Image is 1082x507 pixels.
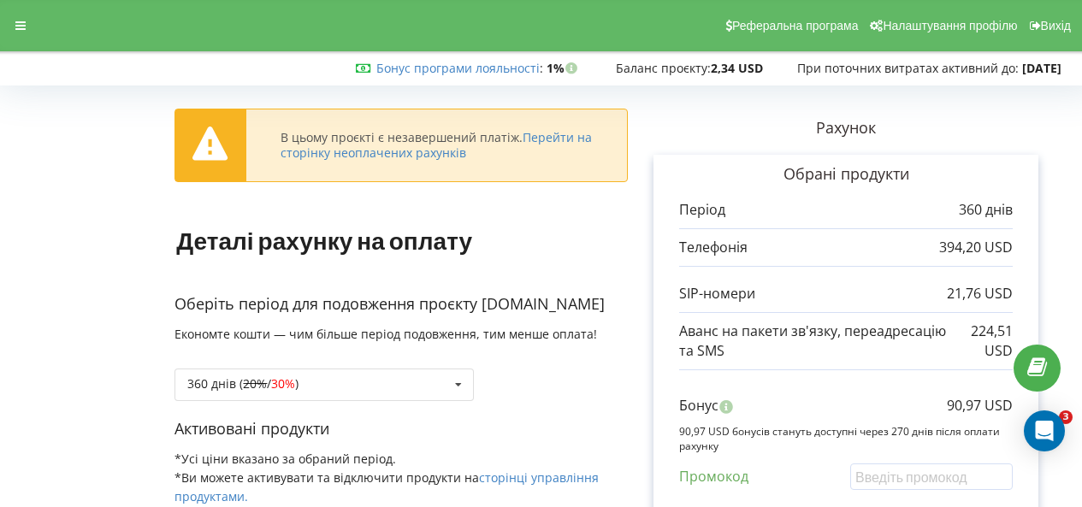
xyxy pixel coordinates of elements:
[628,117,1064,139] p: Рахунок
[679,467,748,486] p: Промокод
[174,418,628,440] p: Активовані продукти
[174,199,474,281] h1: Деталі рахунку на оплату
[797,60,1019,76] span: При поточних витратах активний до:
[679,163,1013,186] p: Обрані продукти
[679,200,725,220] p: Період
[547,60,582,76] strong: 1%
[1024,410,1065,451] div: Open Intercom Messenger
[883,19,1017,32] span: Налаштування профілю
[679,284,755,304] p: SIP-номери
[174,326,597,342] span: Економте кошти — чим більше період подовження, тим менше оплата!
[243,375,267,392] s: 20%
[616,60,711,76] span: Баланс проєкту:
[1041,19,1071,32] span: Вихід
[679,321,949,361] p: Аванс на пакети зв'язку, переадресацію та SMS
[174,451,396,467] span: *Усі ціни вказано за обраний період.
[947,284,1013,304] p: 21,76 USD
[174,469,599,504] a: сторінці управління продуктами.
[174,469,599,504] span: *Ви можете активувати та відключити продукти на
[959,200,1013,220] p: 360 днів
[850,463,1013,490] input: Введіть промокод
[376,60,540,76] a: Бонус програми лояльності
[947,396,1013,416] p: 90,97 USD
[376,60,543,76] span: :
[711,60,763,76] strong: 2,34 USD
[174,293,628,315] p: Оберіть період для подовження проєкту [DOMAIN_NAME]
[679,238,748,257] p: Телефонія
[187,378,299,390] div: 360 днів ( / )
[1022,60,1061,76] strong: [DATE]
[679,424,1013,453] p: 90,97 USD бонусів стануть доступні через 270 днів після оплати рахунку
[1059,410,1073,424] span: 3
[281,129,592,161] a: Перейти на сторінку неоплачених рахунків
[732,19,859,32] span: Реферальна програма
[939,238,1013,257] p: 394,20 USD
[949,321,1013,361] p: 224,51 USD
[281,130,593,161] div: В цьому проєкті є незавершений платіж.
[271,375,295,392] span: 30%
[679,396,718,416] p: Бонус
